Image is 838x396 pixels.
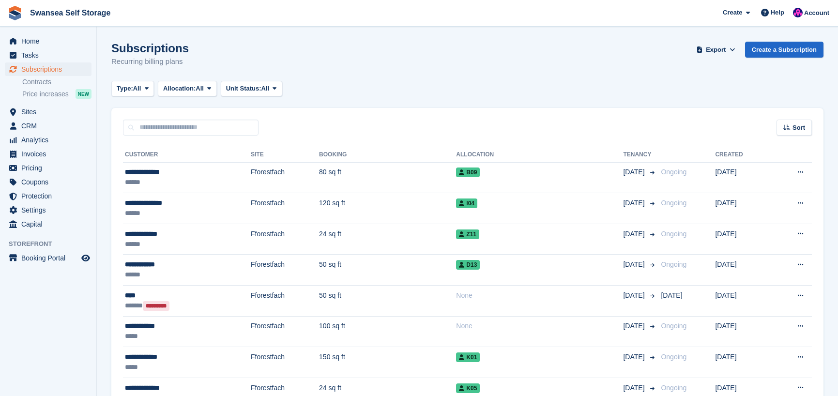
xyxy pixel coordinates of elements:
th: Customer [123,147,251,163]
a: Preview store [80,252,91,264]
a: menu [5,105,91,119]
span: D13 [456,260,480,270]
div: None [456,290,623,301]
span: [DATE] [623,352,646,362]
td: Fforestfach [251,193,319,224]
img: Donna Davies [793,8,803,17]
span: [DATE] [623,198,646,208]
th: Site [251,147,319,163]
td: Fforestfach [251,347,319,378]
a: menu [5,203,91,217]
span: Ongoing [661,199,686,207]
th: Tenancy [623,147,657,163]
span: [DATE] [623,383,646,393]
span: Ongoing [661,168,686,176]
a: Contracts [22,77,91,87]
span: Export [706,45,726,55]
td: [DATE] [715,224,771,255]
span: Create [723,8,742,17]
td: 50 sq ft [319,286,456,317]
span: Sites [21,105,79,119]
a: Swansea Self Storage [26,5,114,21]
span: Pricing [21,161,79,175]
a: menu [5,175,91,189]
a: menu [5,189,91,203]
a: menu [5,34,91,48]
p: Recurring billing plans [111,56,189,67]
span: [DATE] [623,290,646,301]
span: Settings [21,203,79,217]
span: K05 [456,383,480,393]
a: menu [5,217,91,231]
div: NEW [76,89,91,99]
span: All [261,84,270,93]
span: [DATE] [623,229,646,239]
a: menu [5,62,91,76]
th: Booking [319,147,456,163]
a: menu [5,161,91,175]
a: menu [5,133,91,147]
th: Created [715,147,771,163]
span: B09 [456,168,480,177]
span: Help [771,8,784,17]
button: Allocation: All [158,81,217,97]
span: Unit Status: [226,84,261,93]
span: Z11 [456,229,479,239]
a: Create a Subscription [745,42,823,58]
span: Ongoing [661,353,686,361]
span: CRM [21,119,79,133]
td: [DATE] [715,316,771,347]
button: Unit Status: All [221,81,282,97]
td: 120 sq ft [319,193,456,224]
span: K01 [456,352,480,362]
span: Account [804,8,829,18]
span: [DATE] [623,259,646,270]
span: Booking Portal [21,251,79,265]
img: stora-icon-8386f47178a22dfd0bd8f6a31ec36ba5ce8667c1dd55bd0f319d3a0aa187defe.svg [8,6,22,20]
span: Tasks [21,48,79,62]
a: menu [5,251,91,265]
td: [DATE] [715,255,771,286]
td: [DATE] [715,347,771,378]
span: Type: [117,84,133,93]
a: Price increases NEW [22,89,91,99]
td: Fforestfach [251,316,319,347]
td: [DATE] [715,286,771,317]
td: Fforestfach [251,224,319,255]
td: 150 sq ft [319,347,456,378]
td: [DATE] [715,193,771,224]
a: menu [5,147,91,161]
td: Fforestfach [251,162,319,193]
a: menu [5,119,91,133]
span: All [196,84,204,93]
span: I04 [456,198,477,208]
span: Storefront [9,239,96,249]
span: Invoices [21,147,79,161]
span: All [133,84,141,93]
a: menu [5,48,91,62]
span: Subscriptions [21,62,79,76]
td: [DATE] [715,162,771,193]
span: [DATE] [661,291,682,299]
button: Export [695,42,737,58]
span: Protection [21,189,79,203]
span: [DATE] [623,167,646,177]
span: Capital [21,217,79,231]
span: Sort [792,123,805,133]
span: Allocation: [163,84,196,93]
h1: Subscriptions [111,42,189,55]
td: Fforestfach [251,286,319,317]
th: Allocation [456,147,623,163]
span: Analytics [21,133,79,147]
td: 24 sq ft [319,224,456,255]
span: Home [21,34,79,48]
div: None [456,321,623,331]
span: Coupons [21,175,79,189]
td: Fforestfach [251,255,319,286]
td: 100 sq ft [319,316,456,347]
span: Ongoing [661,384,686,392]
button: Type: All [111,81,154,97]
td: 50 sq ft [319,255,456,286]
span: Ongoing [661,260,686,268]
span: Price increases [22,90,69,99]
